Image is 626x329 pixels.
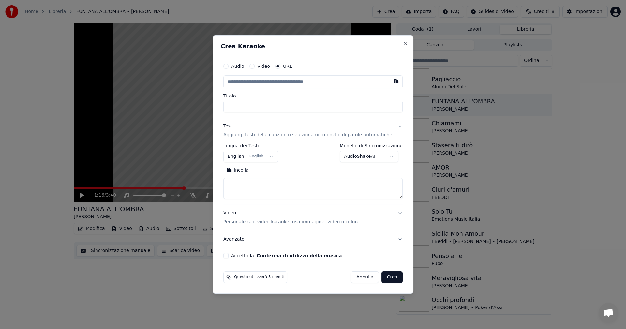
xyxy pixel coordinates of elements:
[223,123,233,129] div: Testi
[231,64,244,68] label: Audio
[382,271,403,283] button: Crea
[223,205,403,231] button: VideoPersonalizza il video karaoke: usa immagine, video o colore
[223,144,403,204] div: TestiAggiungi testi delle canzoni o seleziona un modello di parole automatiche
[257,253,342,258] button: Accetto la
[340,144,403,148] label: Modello di Sincronizzazione
[221,43,405,49] h2: Crea Karaoke
[283,64,292,68] label: URL
[223,118,403,144] button: TestiAggiungi testi delle canzoni o seleziona un modello di parole automatiche
[231,253,342,258] label: Accetto la
[223,132,392,139] p: Aggiungi testi delle canzoni o seleziona un modello di parole automatiche
[223,94,403,98] label: Titolo
[223,219,359,225] p: Personalizza il video karaoke: usa immagine, video o colore
[223,210,359,226] div: Video
[223,231,403,248] button: Avanzato
[351,271,379,283] button: Annulla
[223,165,252,176] button: Incolla
[257,64,270,68] label: Video
[223,144,278,148] label: Lingua dei Testi
[234,275,284,280] span: Questo utilizzerà 5 crediti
